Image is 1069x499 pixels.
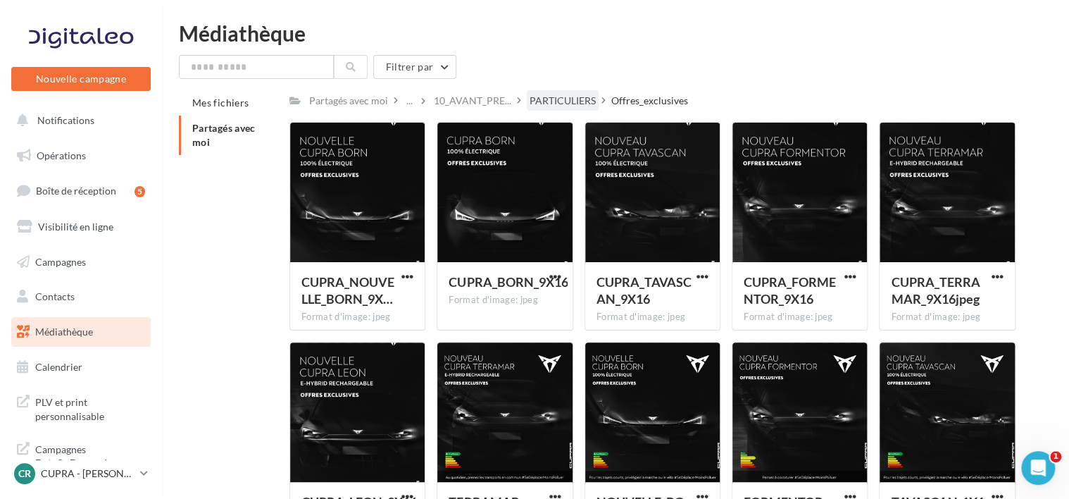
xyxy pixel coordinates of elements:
[35,440,145,470] span: Campagnes DataOnDemand
[11,460,151,487] a: CR CUPRA - [PERSON_NAME]
[301,311,413,324] div: Format d'image: jpeg
[35,290,75,302] span: Contacts
[8,212,154,242] a: Visibilité en ligne
[744,311,856,324] div: Format d'image: jpeg
[192,122,256,148] span: Partagés avec moi
[891,274,980,307] span: CUPRA_TERRAMAR_9X16jpeg
[11,67,151,91] button: Nouvelle campagne
[434,94,511,108] span: 10_AVANT_PRE...
[38,221,113,233] span: Visibilité en ligne
[449,274,568,290] span: CUPRA_BORN_9X16
[744,274,836,307] span: CUPRA_FORMENTOR_9X16
[37,149,86,161] span: Opérations
[1050,451,1061,462] span: 1
[8,247,154,277] a: Campagnes
[35,326,93,338] span: Médiathèque
[37,114,94,126] span: Notifications
[530,94,596,108] div: PARTICULIERS
[35,393,145,423] span: PLV et print personnalisable
[1021,451,1055,485] iframe: Intercom live chat
[404,91,415,111] div: ...
[35,255,86,267] span: Campagnes
[611,94,688,108] div: Offres_exclusives
[135,186,145,197] div: 5
[8,317,154,347] a: Médiathèque
[35,361,82,373] span: Calendrier
[891,311,1003,324] div: Format d'image: jpeg
[8,387,154,429] a: PLV et print personnalisable
[309,94,388,108] div: Partagés avec moi
[8,106,148,135] button: Notifications
[8,175,154,206] a: Boîte de réception5
[596,311,708,324] div: Format d'image: jpeg
[192,97,249,109] span: Mes fichiers
[8,282,154,312] a: Contacts
[36,185,116,197] span: Boîte de réception
[8,352,154,382] a: Calendrier
[596,274,692,307] span: CUPRA_TAVASCAN_9X16
[8,434,154,476] a: Campagnes DataOnDemand
[41,467,135,481] p: CUPRA - [PERSON_NAME]
[18,467,31,481] span: CR
[8,141,154,171] a: Opérations
[301,274,394,307] span: CUPRA_NOUVELLE_BORN_9X16
[373,55,456,79] button: Filtrer par
[449,294,561,307] div: Format d'image: jpeg
[179,23,1052,44] div: Médiathèque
